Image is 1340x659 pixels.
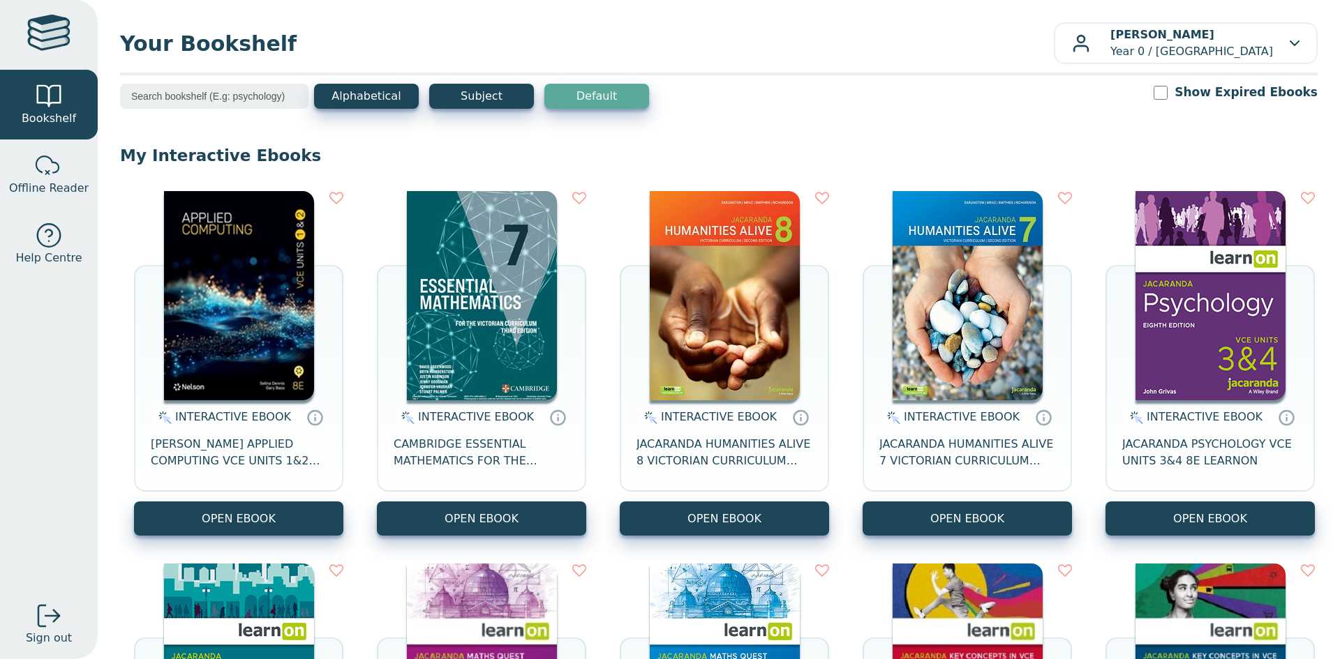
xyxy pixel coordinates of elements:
[154,409,172,426] img: interactive.svg
[1147,410,1263,423] span: INTERACTIVE EBOOK
[407,191,557,400] img: 74ac9c93-f18e-48ff-8845-8bc424c3d3aa.jpg
[1054,22,1318,64] button: [PERSON_NAME]Year 0 / [GEOGRAPHIC_DATA]
[792,409,809,425] a: Interactive eBooks are accessed online via the publisher’s portal. They contain interactive resou...
[164,191,314,400] img: d71d1bf3-48a5-4595-8477-9c6fd9242844.jfif
[650,191,800,400] img: bee2d5d4-7b91-e911-a97e-0272d098c78b.jpg
[1035,409,1052,425] a: Interactive eBooks are accessed online via the publisher’s portal. They contain interactive resou...
[661,410,777,423] span: INTERACTIVE EBOOK
[26,630,72,646] span: Sign out
[9,180,89,197] span: Offline Reader
[1105,501,1315,536] button: OPEN EBOOK
[620,501,829,536] button: OPEN EBOOK
[883,409,900,426] img: interactive.svg
[306,409,323,425] a: Interactive eBooks are accessed online via the publisher’s portal. They contain interactive resou...
[1175,84,1318,101] label: Show Expired Ebooks
[1110,28,1214,41] b: [PERSON_NAME]
[904,410,1020,423] span: INTERACTIVE EBOOK
[429,84,534,109] button: Subject
[879,436,1055,469] span: JACARANDA HUMANITIES ALIVE 7 VICTORIAN CURRICULUM LEARNON EBOOK 2E
[314,84,419,109] button: Alphabetical
[549,409,566,425] a: Interactive eBooks are accessed online via the publisher’s portal. They contain interactive resou...
[893,191,1043,400] img: 429ddfad-7b91-e911-a97e-0272d098c78b.jpg
[15,250,82,266] span: Help Centre
[1122,436,1298,469] span: JACARANDA PSYCHOLOGY VCE UNITS 3&4 8E LEARNON
[1278,409,1295,425] a: Interactive eBooks are accessed online via the publisher’s portal. They contain interactive resou...
[397,409,415,426] img: interactive.svg
[22,110,76,127] span: Bookshelf
[151,436,327,469] span: [PERSON_NAME] APPLIED COMPUTING VCE UNITS 1&2 MINDTAP EBOOK 8E
[544,84,649,109] button: Default
[1126,409,1143,426] img: interactive.svg
[134,501,343,536] button: OPEN EBOOK
[640,409,657,426] img: interactive.svg
[1110,26,1273,60] p: Year 0 / [GEOGRAPHIC_DATA]
[394,436,569,469] span: CAMBRIDGE ESSENTIAL MATHEMATICS FOR THE VICTORIAN CURRICULUM YEAR 7 3E ONLINE TEACHING SUITE
[418,410,534,423] span: INTERACTIVE EBOOK
[863,501,1072,536] button: OPEN EBOOK
[377,501,586,536] button: OPEN EBOOK
[175,410,291,423] span: INTERACTIVE EBOOK
[120,84,308,109] input: Search bookshelf (E.g: psychology)
[1136,191,1286,400] img: 4bb61bf8-509a-4e9e-bd77-88deacee2c2e.jpg
[120,28,1054,59] span: Your Bookshelf
[636,436,812,469] span: JACARANDA HUMANITIES ALIVE 8 VICTORIAN CURRICULUM LEARNON EBOOK 2E
[120,145,1318,166] p: My Interactive Ebooks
